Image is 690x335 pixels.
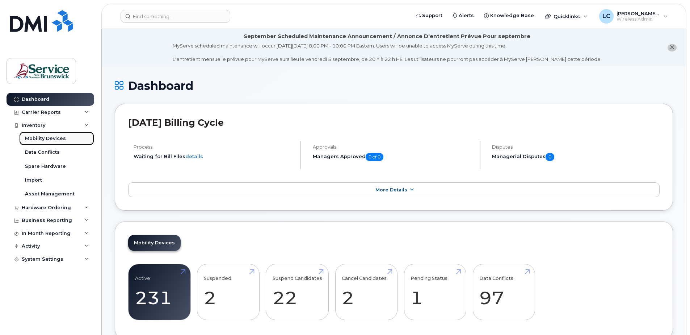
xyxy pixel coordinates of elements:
a: Pending Status 1 [411,268,459,316]
h5: Managers Approved [313,153,474,161]
a: Cancel Candidates 2 [342,268,391,316]
button: close notification [668,44,677,51]
a: Mobility Devices [128,235,181,251]
li: Waiting for Bill Files [134,153,294,160]
div: MyServe scheduled maintenance will occur [DATE][DATE] 8:00 PM - 10:00 PM Eastern. Users will be u... [173,42,602,63]
a: details [185,153,203,159]
span: 0 [546,153,554,161]
h1: Dashboard [115,79,673,92]
a: Data Conflicts 97 [479,268,528,316]
h4: Disputes [492,144,660,150]
h2: [DATE] Billing Cycle [128,117,660,128]
a: Suspended 2 [204,268,253,316]
span: 0 of 0 [366,153,383,161]
h5: Managerial Disputes [492,153,660,161]
div: September Scheduled Maintenance Announcement / Annonce D'entretient Prévue Pour septembre [244,33,530,40]
a: Suspend Candidates 22 [273,268,322,316]
h4: Process [134,144,294,150]
span: More Details [375,187,407,193]
a: Active 231 [135,268,184,316]
h4: Approvals [313,144,474,150]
